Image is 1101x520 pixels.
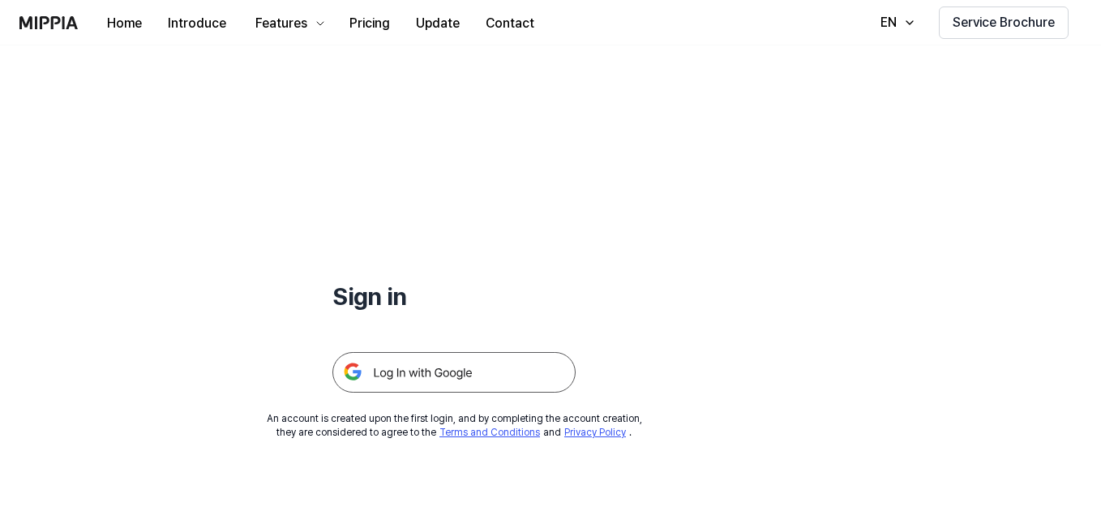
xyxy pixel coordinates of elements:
[267,412,642,440] div: An account is created upon the first login, and by completing the account creation, they are cons...
[473,7,547,40] button: Contact
[864,6,926,39] button: EN
[439,427,540,438] a: Terms and Conditions
[94,7,155,40] button: Home
[939,6,1069,39] button: Service Brochure
[332,279,576,313] h1: Sign in
[564,427,626,438] a: Privacy Policy
[332,352,576,393] img: 구글 로그인 버튼
[336,7,403,40] button: Pricing
[403,7,473,40] button: Update
[155,7,239,40] button: Introduce
[403,1,473,45] a: Update
[252,14,311,33] div: Features
[19,16,78,29] img: logo
[877,13,900,32] div: EN
[239,7,336,40] button: Features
